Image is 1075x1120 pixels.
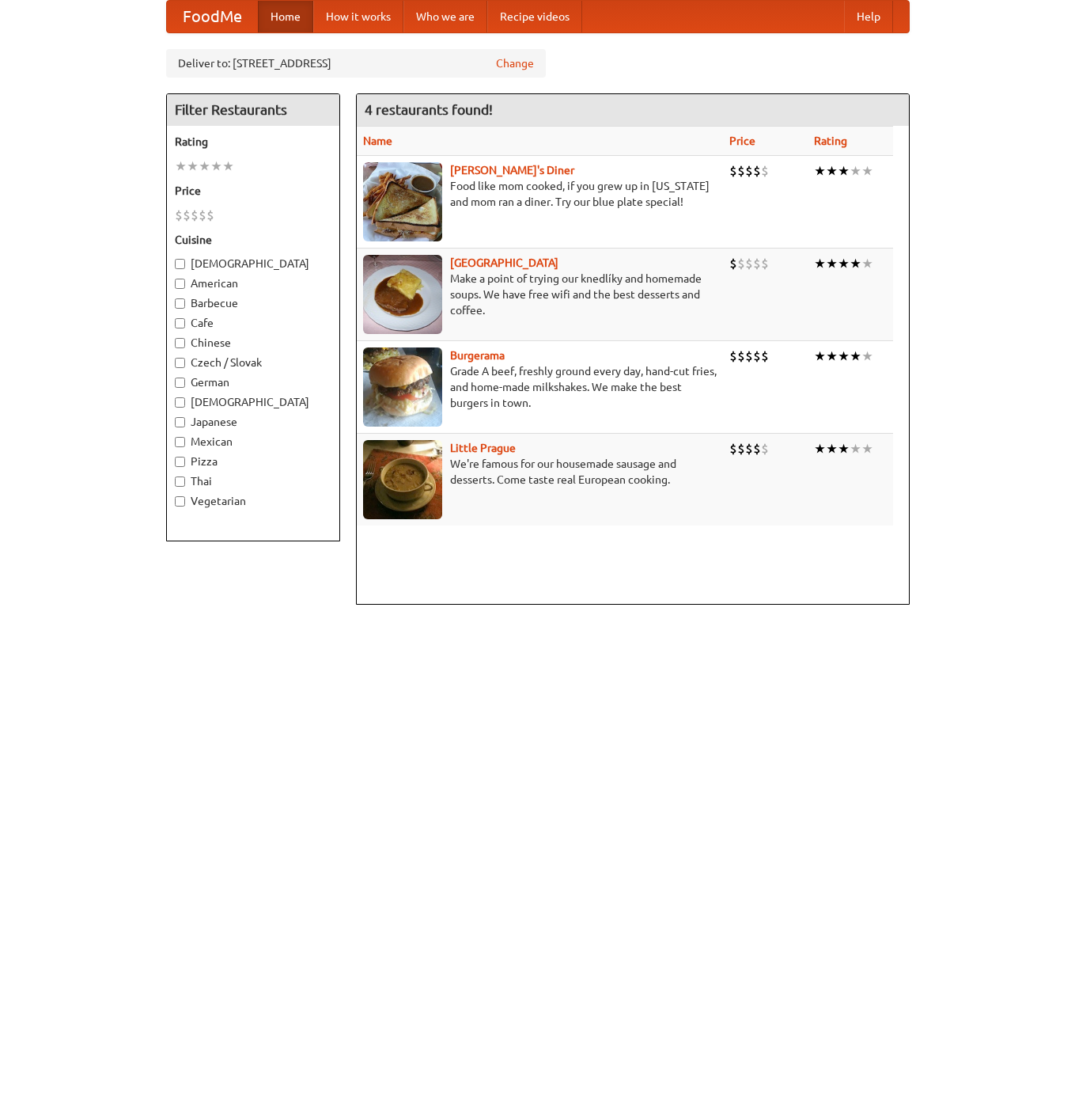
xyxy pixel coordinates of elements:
[861,162,873,180] li: ★
[175,298,185,309] input: Barbecue
[737,347,745,365] li: $
[175,355,331,370] label: Czech / Slovak
[450,164,574,177] a: [PERSON_NAME]'s Diner
[363,178,717,210] p: Food like mom cooked, if you grew up in [US_STATE] and mom ran a diner. Try our blue plate special!
[167,94,339,126] h4: Filter Restaurants
[175,417,185,427] input: Japanese
[826,162,838,180] li: ★
[761,347,769,365] li: $
[199,158,210,175] li: ★
[363,255,442,334] img: czechpoint.jpg
[363,456,717,488] p: We're famous for our housemade sausage and desserts. Come taste real European cooking.
[258,1,313,32] a: Home
[175,434,331,450] label: Mexican
[838,255,850,272] li: ★
[450,349,505,362] a: Burgerama
[861,255,873,272] li: ★
[450,442,516,454] a: Little Prague
[175,183,331,199] h5: Price
[175,315,331,331] label: Cafe
[737,440,745,457] li: $
[175,414,331,430] label: Japanese
[206,207,214,224] li: $
[861,347,873,365] li: ★
[761,162,769,180] li: $
[175,295,331,311] label: Barbecue
[175,279,185,289] input: American
[729,162,737,180] li: $
[844,1,893,32] a: Help
[175,454,331,469] label: Pizza
[363,347,442,427] img: burgerama.jpg
[363,440,442,519] img: littleprague.jpg
[167,1,258,32] a: FoodMe
[838,347,850,365] li: ★
[487,1,582,32] a: Recipe videos
[826,347,838,365] li: ★
[814,162,826,180] li: ★
[363,271,717,318] p: Make a point of trying our knedlíky and homemade soups. We have free wifi and the best desserts a...
[175,207,183,224] li: $
[175,358,185,368] input: Czech / Slovak
[753,440,761,457] li: $
[729,255,737,272] li: $
[175,457,185,467] input: Pizza
[838,162,850,180] li: ★
[761,255,769,272] li: $
[826,440,838,457] li: ★
[166,49,546,78] div: Deliver to: [STREET_ADDRESS]
[403,1,487,32] a: Who we are
[175,493,331,509] label: Vegetarian
[814,440,826,457] li: ★
[210,158,222,175] li: ★
[175,374,331,390] label: German
[745,347,753,365] li: $
[814,135,847,147] a: Rating
[814,347,826,365] li: ★
[175,259,185,269] input: [DEMOGRAPHIC_DATA]
[745,162,753,180] li: $
[861,440,873,457] li: ★
[729,135,755,147] a: Price
[175,496,185,507] input: Vegetarian
[175,256,331,271] label: [DEMOGRAPHIC_DATA]
[175,335,331,351] label: Chinese
[363,162,442,241] img: sallys.jpg
[365,102,493,117] ng-pluralize: 4 restaurants found!
[761,440,769,457] li: $
[175,394,331,410] label: [DEMOGRAPHIC_DATA]
[175,232,331,248] h5: Cuisine
[737,162,745,180] li: $
[175,158,187,175] li: ★
[826,255,838,272] li: ★
[729,347,737,365] li: $
[814,255,826,272] li: ★
[363,363,717,411] p: Grade A beef, freshly ground every day, hand-cut fries, and home-made milkshakes. We make the bes...
[745,440,753,457] li: $
[850,255,861,272] li: ★
[175,473,331,489] label: Thai
[191,207,199,224] li: $
[175,318,185,328] input: Cafe
[729,440,737,457] li: $
[450,256,558,269] a: [GEOGRAPHIC_DATA]
[187,158,199,175] li: ★
[183,207,191,224] li: $
[850,162,861,180] li: ★
[496,55,534,71] a: Change
[737,255,745,272] li: $
[363,135,392,147] a: Name
[175,437,185,447] input: Mexican
[175,338,185,348] input: Chinese
[850,347,861,365] li: ★
[175,134,331,150] h5: Rating
[753,347,761,365] li: $
[175,476,185,487] input: Thai
[222,158,234,175] li: ★
[753,162,761,180] li: $
[175,275,331,291] label: American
